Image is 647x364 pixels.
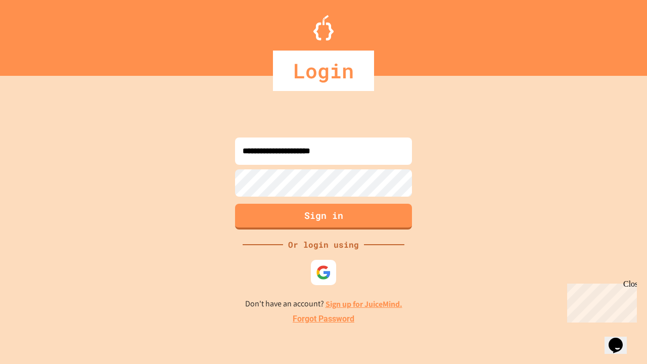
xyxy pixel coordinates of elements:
a: Forgot Password [293,313,354,325]
iframe: chat widget [605,324,637,354]
a: Sign up for JuiceMind. [326,299,402,309]
div: Login [273,51,374,91]
div: Or login using [283,239,364,251]
img: google-icon.svg [316,265,331,280]
button: Sign in [235,204,412,230]
p: Don't have an account? [245,298,402,310]
img: Logo.svg [313,15,334,40]
div: Chat with us now!Close [4,4,70,64]
iframe: chat widget [563,280,637,323]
